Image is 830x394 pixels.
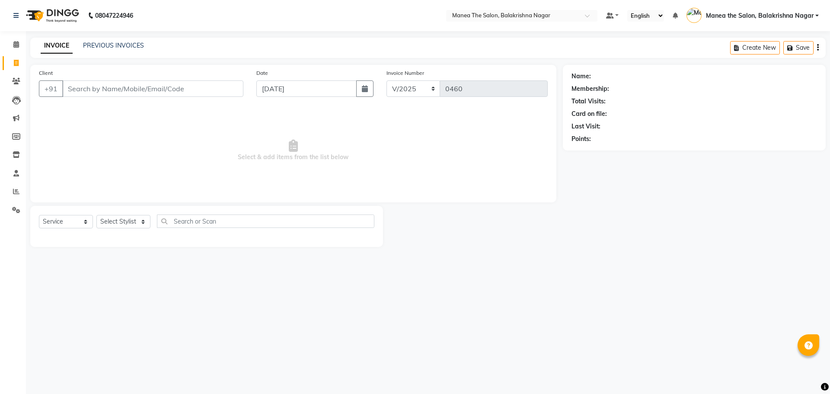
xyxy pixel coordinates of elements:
div: Last Visit: [571,122,600,131]
b: 08047224946 [95,3,133,28]
label: Invoice Number [386,69,424,77]
label: Date [256,69,268,77]
button: Create New [730,41,780,54]
span: Select & add items from the list below [39,107,548,194]
div: Name: [571,72,591,81]
a: INVOICE [41,38,73,54]
img: Manea the Salon, Balakrishna Nagar [686,8,702,23]
button: Save [783,41,814,54]
iframe: chat widget [794,359,821,385]
div: Points: [571,135,591,144]
span: Manea the Salon, Balakrishna Nagar [706,11,814,20]
a: PREVIOUS INVOICES [83,42,144,49]
img: logo [22,3,81,28]
input: Search or Scan [157,215,374,228]
div: Card on file: [571,109,607,119]
div: Total Visits: [571,97,606,106]
input: Search by Name/Mobile/Email/Code [62,80,243,97]
button: +91 [39,80,63,97]
div: Membership: [571,84,609,93]
label: Client [39,69,53,77]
